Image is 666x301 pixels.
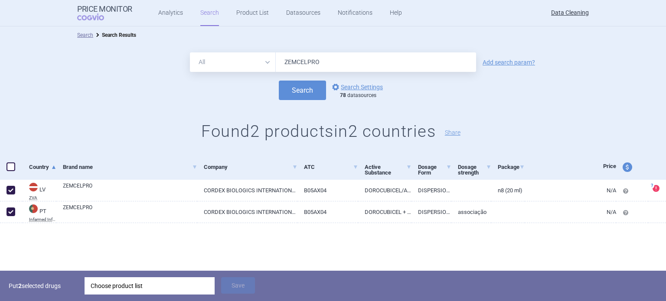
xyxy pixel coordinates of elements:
[63,156,197,178] a: Brand name
[365,156,411,183] a: Active Substance
[93,31,136,39] li: Search Results
[458,156,491,183] a: Dosage strength
[411,180,451,201] a: DISPERSION FOR INFUSION
[297,201,359,223] a: B05AX04
[77,32,93,38] a: Search
[63,182,197,197] a: ZEMCELPRO
[297,180,359,201] a: B05AX04
[330,82,383,92] a: Search Settings
[525,201,616,223] a: N/A
[525,180,616,201] a: N/A
[445,129,460,136] button: Share
[85,277,215,295] div: Choose product list
[603,163,616,169] span: Price
[18,282,22,289] strong: 2
[29,156,56,178] a: Country
[77,31,93,39] li: Search
[358,180,411,201] a: DOROCUBICEL/ALLOGENEIC [MEDICAL_DATA]-DERIVED CD34- CELLS, NON-EXPANDED
[653,184,663,191] a: ?
[304,156,359,178] a: ATC
[77,5,132,13] strong: Price Monitor
[29,183,38,191] img: Latvia
[23,204,56,222] a: PTPTInfarmed Infomed
[340,92,346,98] strong: 78
[204,156,297,178] a: Company
[483,59,535,65] a: Add search param?
[279,81,326,100] button: Search
[29,204,38,213] img: Portugal
[221,277,255,294] button: Save
[77,5,132,21] a: Price MonitorCOGVIO
[340,92,387,99] div: datasources
[63,204,197,219] a: ZEMCELPRO
[29,217,56,222] abbr: Infarmed Infomed — Infomed - medicinal products database, published by Infarmed, National Authori...
[649,183,654,188] span: ?
[23,182,56,200] a: LVLVZVA
[102,32,136,38] strong: Search Results
[77,13,116,20] span: COGVIO
[451,201,491,223] a: Associação
[91,277,209,295] div: Choose product list
[491,180,525,201] a: N8 (20 ml)
[498,156,525,178] a: Package
[197,180,297,201] a: CORDEX BIOLOGICS INTERNATIONAL LIMITED, [GEOGRAPHIC_DATA]
[29,196,56,200] abbr: ZVA — Online database developed by State Agency of Medicines Republic of Latvia.
[358,201,411,223] a: DOROCUBICEL + NON-EXPANDED CD34- CELLS
[418,156,451,183] a: Dosage Form
[197,201,297,223] a: CORDEX BIOLOGICS INTERNATIONAL LIMITED
[9,277,78,295] p: Put selected drugs
[411,201,451,223] a: DISPERSION FOR INFUSION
